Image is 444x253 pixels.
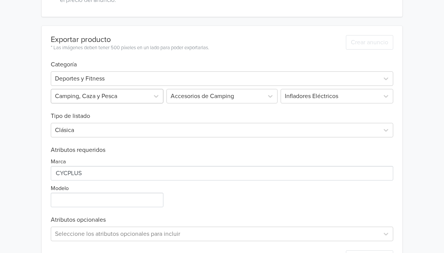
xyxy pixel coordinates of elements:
[51,35,209,44] div: Exportar producto
[51,147,393,154] h6: Atributos requeridos
[51,184,69,193] label: Modelo
[51,158,66,166] label: Marca
[51,52,393,68] h6: Categoría
[51,44,209,52] div: * Las imágenes deben tener 500 píxeles en un lado para poder exportarlas.
[51,103,393,120] h6: Tipo de listado
[346,35,393,50] button: Crear anuncio
[51,216,393,224] h6: Atributos opcionales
